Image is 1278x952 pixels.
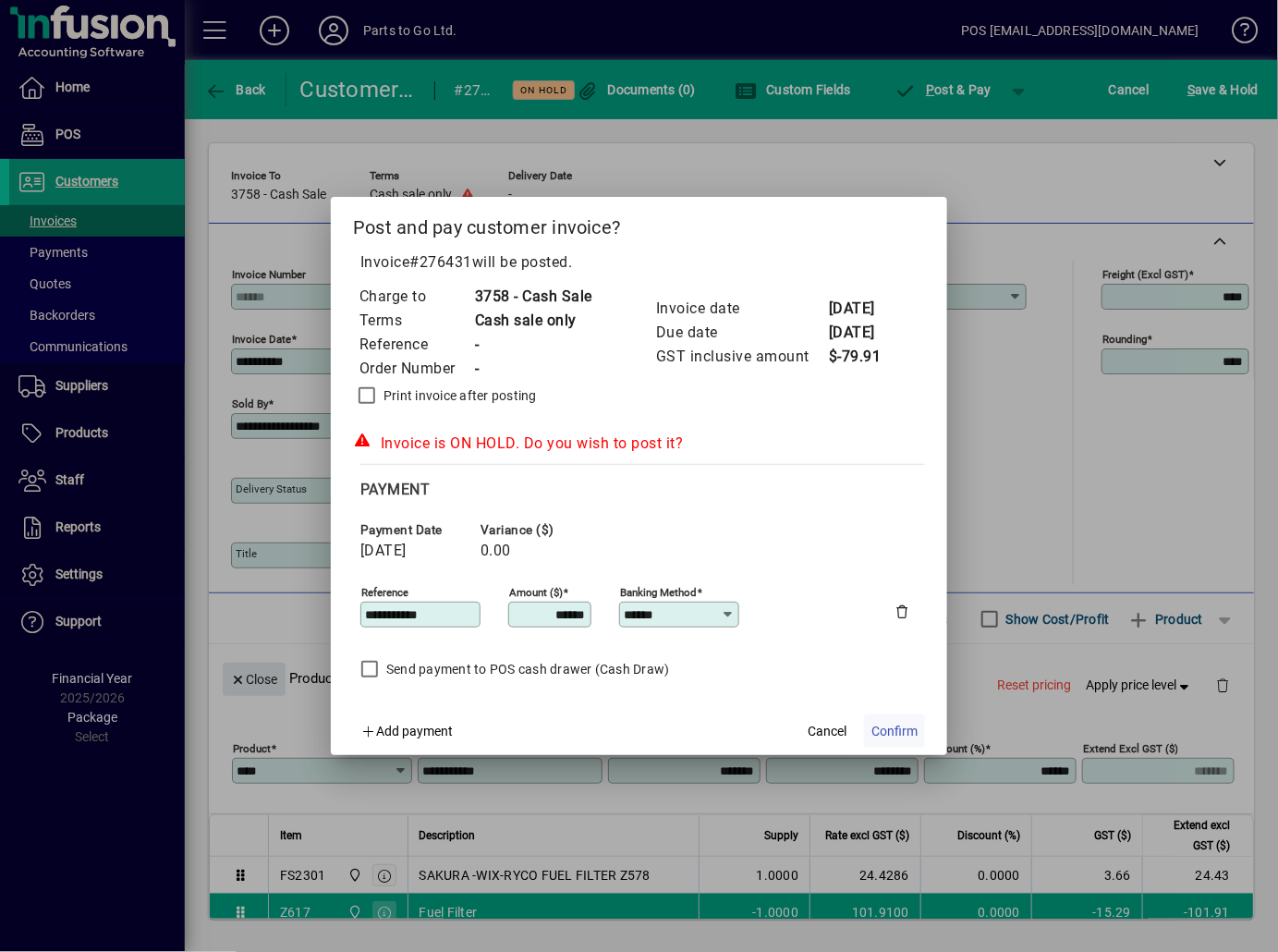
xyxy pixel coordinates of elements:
td: [DATE] [828,321,902,345]
button: Add payment [353,714,461,748]
span: Confirm [871,722,918,741]
td: - [474,357,592,381]
label: Print invoice after posting [380,386,537,405]
td: GST inclusive amount [655,345,828,369]
span: Variance ($) [481,523,591,537]
span: Cancel [808,722,846,741]
td: Cash sale only [474,309,592,333]
span: 0.00 [481,543,511,559]
span: Payment [360,481,431,498]
td: - [474,333,592,357]
p: Invoice will be posted . [353,251,925,274]
mat-label: Reference [361,586,408,599]
td: 3758 - Cash Sale [474,285,592,309]
button: Cancel [797,714,857,748]
span: [DATE] [360,543,407,559]
td: Due date [655,321,828,345]
td: Terms [359,309,474,333]
div: Invoice is ON HOLD. Do you wish to post it? [353,433,925,455]
label: Send payment to POS cash drawer (Cash Draw) [383,660,670,678]
td: [DATE] [828,297,902,321]
span: #276431 [410,253,473,271]
td: Invoice date [655,297,828,321]
mat-label: Amount ($) [509,586,563,599]
span: Add payment [377,724,454,738]
mat-label: Banking method [620,586,697,599]
button: Confirm [864,714,925,748]
td: Charge to [359,285,474,309]
td: Reference [359,333,474,357]
span: Payment date [360,523,471,537]
td: Order Number [359,357,474,381]
td: $-79.91 [828,345,902,369]
h2: Post and pay customer invoice? [331,197,947,250]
